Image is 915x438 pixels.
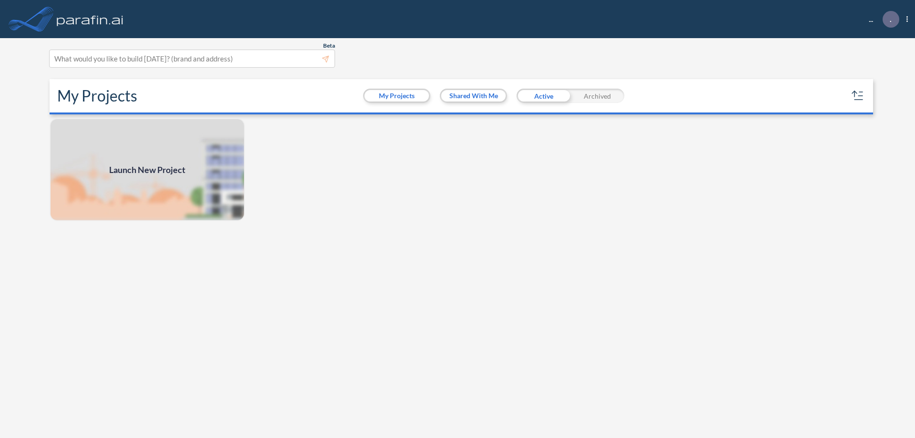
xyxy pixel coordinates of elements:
[570,89,624,103] div: Archived
[850,88,865,103] button: sort
[57,87,137,105] h2: My Projects
[323,42,335,50] span: Beta
[890,15,892,23] p: .
[109,163,185,176] span: Launch New Project
[517,89,570,103] div: Active
[441,90,506,102] button: Shared With Me
[854,11,908,28] div: ...
[365,90,429,102] button: My Projects
[50,118,245,221] img: add
[55,10,125,29] img: logo
[50,118,245,221] a: Launch New Project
